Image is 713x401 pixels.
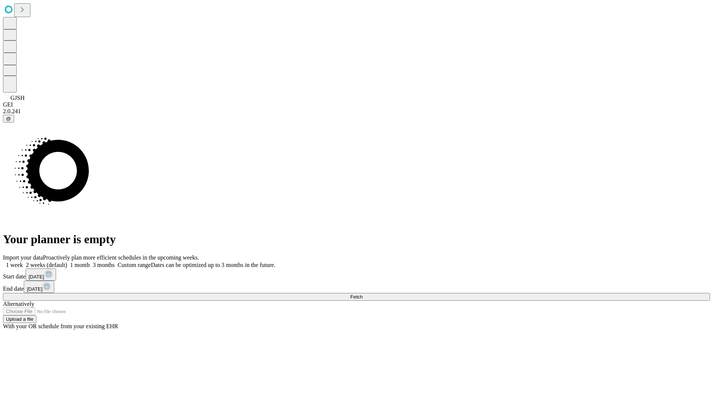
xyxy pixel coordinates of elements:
span: Custom range [118,262,151,268]
button: [DATE] [24,281,54,293]
div: Start date [3,268,710,281]
span: With your OR schedule from your existing EHR [3,323,118,329]
button: [DATE] [26,268,56,281]
span: Import your data [3,254,43,261]
button: Fetch [3,293,710,301]
span: [DATE] [27,286,42,292]
span: Proactively plan more efficient schedules in the upcoming weeks. [43,254,199,261]
span: @ [6,116,11,121]
span: [DATE] [29,274,44,280]
span: Fetch [350,294,362,300]
h1: Your planner is empty [3,232,710,246]
span: 2 weeks (default) [26,262,67,268]
div: GEI [3,101,710,108]
span: 1 week [6,262,23,268]
span: 1 month [70,262,90,268]
span: 3 months [93,262,115,268]
button: @ [3,115,14,123]
div: End date [3,281,710,293]
span: GJSH [10,95,25,101]
span: Alternatively [3,301,34,307]
button: Upload a file [3,315,36,323]
span: Dates can be optimized up to 3 months in the future. [151,262,275,268]
div: 2.0.241 [3,108,710,115]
